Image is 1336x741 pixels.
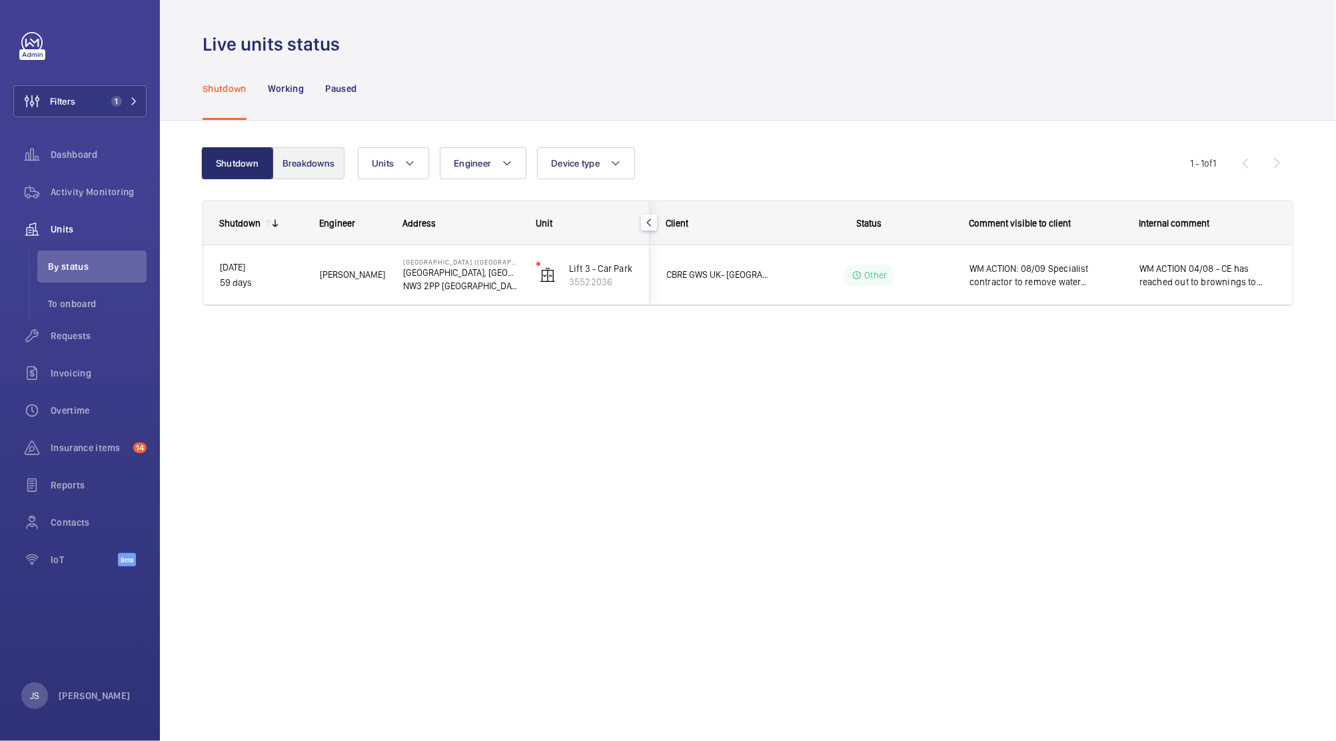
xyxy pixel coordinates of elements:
[403,266,519,279] p: [GEOGRAPHIC_DATA], [GEOGRAPHIC_DATA]
[220,275,303,291] p: 59 days
[51,367,147,380] span: Invoicing
[201,147,273,179] button: Shutdown
[403,279,519,293] p: NW3 2PP [GEOGRAPHIC_DATA]
[220,260,303,275] p: [DATE]
[59,689,131,702] p: [PERSON_NAME]
[536,218,634,229] div: Unit
[51,441,128,454] span: Insurance items
[569,275,633,289] p: 35522036
[325,82,356,95] p: Paused
[969,218,1071,229] span: Comment visible to client
[440,147,526,179] button: Engineer
[1139,218,1209,229] span: Internal comment
[666,218,688,229] span: Client
[13,85,147,117] button: Filters1
[537,147,635,179] button: Device type
[970,262,1122,289] span: WM ACTION: 08/09 Specialist contractor to remove water damaged motor for repair. WM ACTION: leasi...
[50,95,75,108] span: Filters
[268,82,304,95] p: Working
[30,689,39,702] p: JS
[865,269,888,282] p: Other
[48,260,147,273] span: By status
[51,478,147,492] span: Reports
[51,223,147,236] span: Units
[402,218,436,229] span: Address
[569,262,633,275] p: Lift 3 - Car Park
[111,96,122,107] span: 1
[203,32,348,57] h1: Live units status
[372,158,394,169] span: Units
[551,158,600,169] span: Device type
[454,158,491,169] span: Engineer
[51,329,147,343] span: Requests
[51,148,147,161] span: Dashboard
[1204,158,1213,169] span: of
[203,82,247,95] p: Shutdown
[320,267,386,283] span: [PERSON_NAME]
[51,516,147,529] span: Contacts
[666,267,769,283] span: CBRE GWS UK- [GEOGRAPHIC_DATA] [GEOGRAPHIC_DATA])
[857,218,882,229] span: Status
[133,442,147,453] span: 14
[1139,262,1276,289] span: WM ACTION 04/08 - CE has reached out to brownings to survey and quote.
[51,185,147,199] span: Activity Monitoring
[51,404,147,417] span: Overtime
[540,267,556,283] img: elevator.svg
[51,553,118,566] span: IoT
[273,147,344,179] button: Breakdowns
[48,297,147,311] span: To onboard
[219,218,261,229] div: Shutdown
[358,147,429,179] button: Units
[403,258,519,266] p: [GEOGRAPHIC_DATA] ([GEOGRAPHIC_DATA])
[319,218,355,229] span: Engineer
[118,553,136,566] span: Beta
[1190,159,1216,168] span: 1 - 1 1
